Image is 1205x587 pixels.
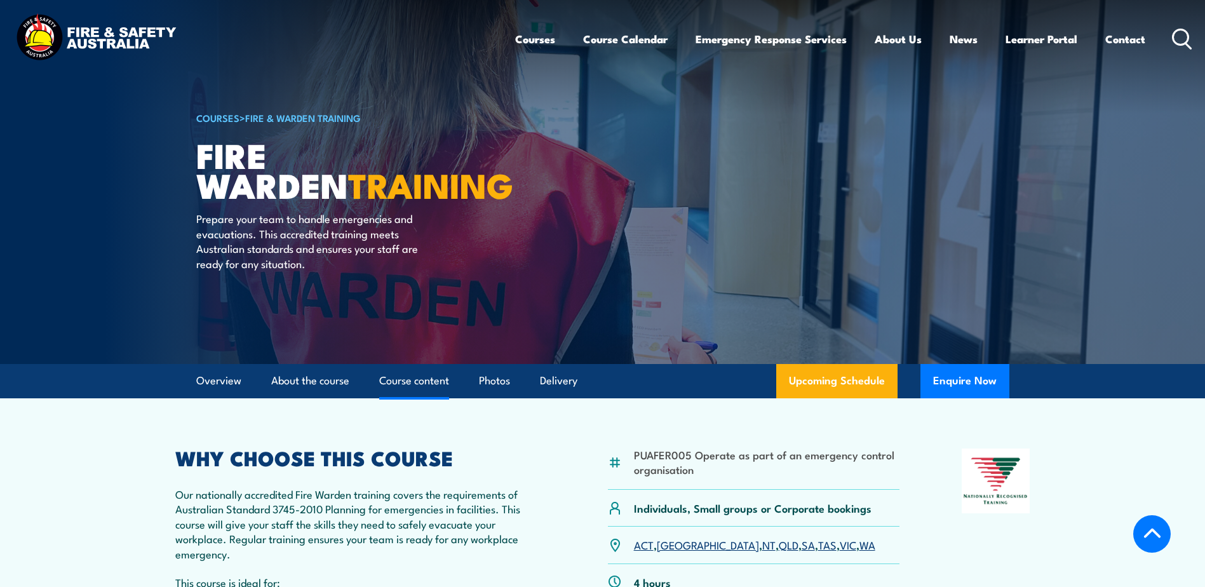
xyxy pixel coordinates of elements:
[196,211,428,271] p: Prepare your team to handle emergencies and evacuations. This accredited training meets Australia...
[196,111,239,125] a: COURSES
[175,487,546,561] p: Our nationally accredited Fire Warden training covers the requirements of Australian Standard 374...
[634,537,654,552] a: ACT
[762,537,776,552] a: NT
[634,447,900,477] li: PUAFER005 Operate as part of an emergency control organisation
[196,140,510,199] h1: Fire Warden
[1105,22,1145,56] a: Contact
[962,449,1030,513] img: Nationally Recognised Training logo.
[696,22,847,56] a: Emergency Response Services
[540,364,577,398] a: Delivery
[379,364,449,398] a: Course content
[657,537,759,552] a: [GEOGRAPHIC_DATA]
[840,537,856,552] a: VIC
[950,22,978,56] a: News
[634,537,875,552] p: , , , , , , ,
[875,22,922,56] a: About Us
[196,364,241,398] a: Overview
[776,364,898,398] a: Upcoming Schedule
[583,22,668,56] a: Course Calendar
[515,22,555,56] a: Courses
[348,158,513,210] strong: TRAINING
[920,364,1009,398] button: Enquire Now
[479,364,510,398] a: Photos
[245,111,361,125] a: Fire & Warden Training
[859,537,875,552] a: WA
[1006,22,1077,56] a: Learner Portal
[196,110,510,125] h6: >
[271,364,349,398] a: About the course
[175,449,546,466] h2: WHY CHOOSE THIS COURSE
[779,537,798,552] a: QLD
[818,537,837,552] a: TAS
[634,501,872,515] p: Individuals, Small groups or Corporate bookings
[802,537,815,552] a: SA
